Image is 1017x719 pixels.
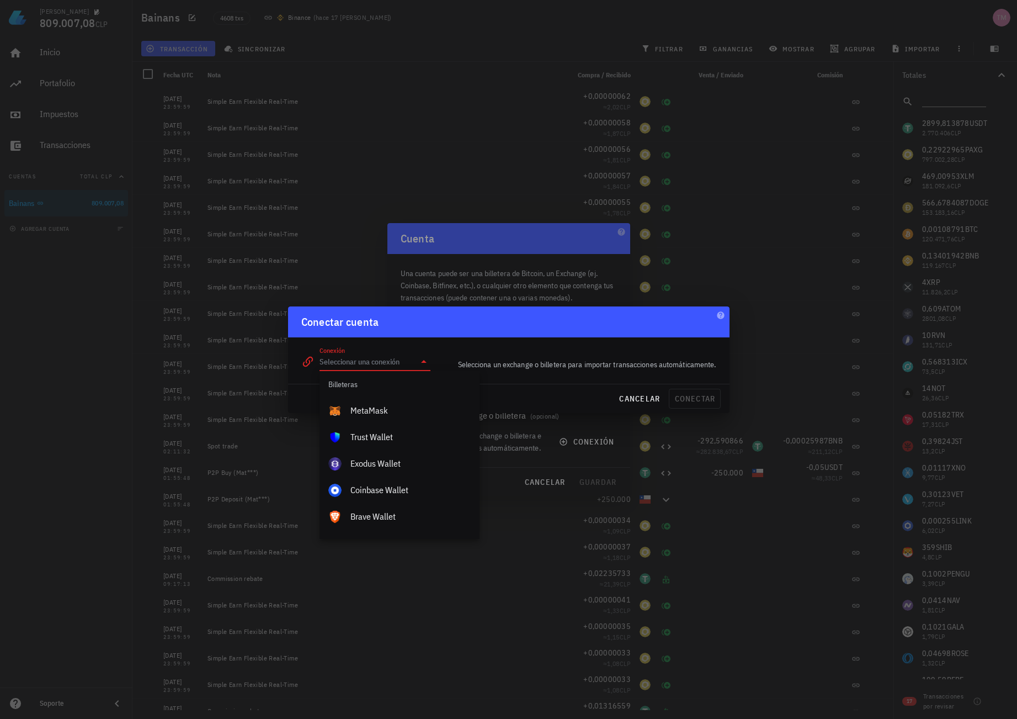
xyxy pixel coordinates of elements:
div: Conectar cuenta [301,313,379,331]
div: Trust Wallet [350,432,471,442]
div: Coinbase Wallet [350,485,471,495]
div: Selecciona un exchange o billetera para importar transacciones automáticamente. [437,352,722,377]
label: Conexión [320,346,345,355]
input: Seleccionar una conexión [320,353,416,371]
div: MetaMask [350,405,471,416]
div: Exodus Wallet [350,458,471,469]
div: Otros [320,530,480,557]
div: Billeteras [320,371,480,398]
div: Brave Wallet [350,511,471,522]
button: cancelar [614,389,664,409]
span: cancelar [619,394,660,404]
